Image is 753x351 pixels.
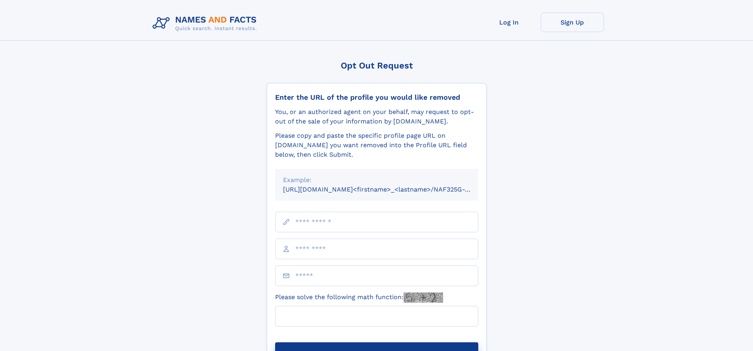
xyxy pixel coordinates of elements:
[275,93,478,102] div: Enter the URL of the profile you would like removed
[283,186,493,193] small: [URL][DOMAIN_NAME]<firstname>_<lastname>/NAF325G-xxxxxxxx
[149,13,263,34] img: Logo Names and Facts
[267,61,487,70] div: Opt Out Request
[477,13,541,32] a: Log In
[541,13,604,32] a: Sign Up
[275,292,443,303] label: Please solve the following math function:
[283,175,470,185] div: Example:
[275,107,478,126] div: You, or an authorized agent on your behalf, may request to opt-out of the sale of your informatio...
[275,131,478,159] div: Please copy and paste the specific profile page URL on [DOMAIN_NAME] you want removed into the Pr...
